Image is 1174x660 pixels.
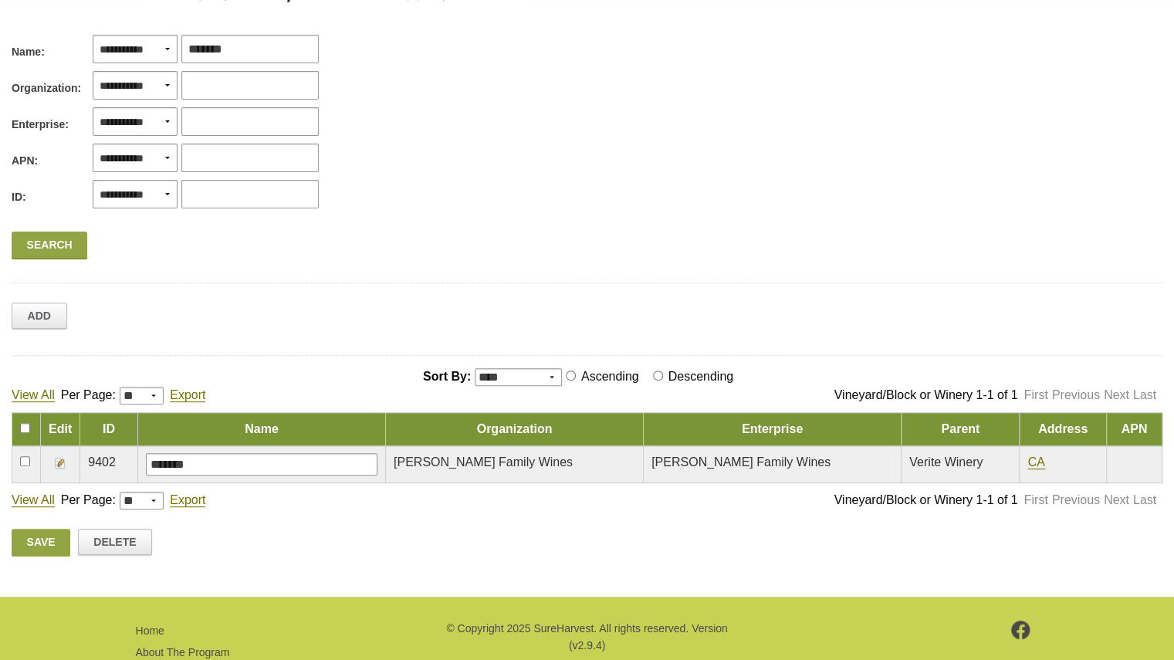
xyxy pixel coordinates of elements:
[12,493,55,507] a: View All
[1011,621,1030,639] img: footer-facebook.png
[1020,413,1106,446] td: Address
[12,153,38,169] span: APN:
[1104,493,1129,506] a: Next
[423,370,471,383] span: Sort By:
[170,388,205,402] a: Export
[1052,388,1100,401] a: Previous
[578,370,645,383] label: Ascending
[834,493,1017,506] span: Vineyard/Block or Winery 1-1 of 1
[385,413,643,446] td: Organization
[1104,388,1129,401] a: Next
[12,232,87,259] a: Search
[41,413,80,446] td: Edit
[1133,388,1156,401] a: Last
[61,388,116,401] span: Per Page:
[12,117,69,133] span: Enterprise:
[12,388,55,402] a: View All
[88,455,116,469] span: 9402
[136,624,164,637] a: Home
[1106,413,1162,446] td: APN
[1052,493,1100,506] a: Previous
[902,413,1020,446] td: Parent
[909,455,983,469] span: Verite Winery
[394,455,573,469] span: [PERSON_NAME] Family Wines
[80,413,138,446] td: ID
[61,493,116,506] span: Per Page:
[12,44,45,60] span: Name:
[12,529,70,557] a: Save
[651,455,831,469] span: [PERSON_NAME] Family Wines
[78,529,152,555] a: Delete
[1023,493,1047,506] a: First
[12,189,26,205] span: ID:
[834,388,1017,401] span: Vineyard/Block or Winery 1-1 of 1
[137,413,385,446] td: Name
[12,80,81,96] span: Organization:
[12,303,67,329] a: Add
[1133,493,1156,506] a: Last
[665,370,740,383] label: Descending
[170,493,205,507] a: Export
[54,457,66,469] img: Edit
[643,413,901,446] td: Enterprise
[136,646,230,658] a: About The Program
[444,620,729,655] p: © Copyright 2025 SureHarvest. All rights reserved. Version (v2.9.4)
[1023,388,1047,401] a: First
[1027,455,1044,469] a: CA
